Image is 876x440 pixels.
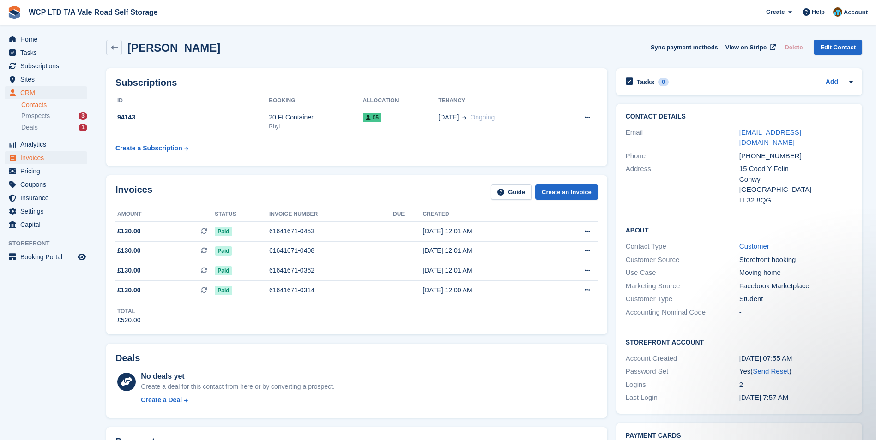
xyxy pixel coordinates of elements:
[117,307,141,315] div: Total
[141,395,182,405] div: Create a Deal
[5,46,87,59] a: menu
[269,285,393,295] div: 61641671-0314
[725,43,767,52] span: View on Stripe
[626,113,853,120] h2: Contact Details
[423,207,549,222] th: Created
[5,250,87,263] a: menu
[626,366,739,377] div: Password Set
[739,307,853,318] div: -
[20,73,76,86] span: Sites
[491,184,532,200] a: Guide
[739,380,853,390] div: 2
[423,266,549,275] div: [DATE] 12:01 AM
[269,113,362,122] div: 20 Ft Container
[626,151,739,161] div: Phone
[79,124,87,131] div: 1
[739,353,853,364] div: [DATE] 07:55 AM
[20,205,76,218] span: Settings
[20,151,76,164] span: Invoices
[722,40,778,55] a: View on Stripe
[5,151,87,164] a: menu
[5,73,87,86] a: menu
[739,242,769,250] a: Customer
[739,294,853,304] div: Student
[438,94,557,108] th: Tenancy
[658,78,669,86] div: 0
[812,7,825,17] span: Help
[20,86,76,99] span: CRM
[739,184,853,195] div: [GEOGRAPHIC_DATA]
[269,122,362,131] div: Rhyl
[423,285,549,295] div: [DATE] 12:00 AM
[21,123,38,132] span: Deals
[117,285,141,295] span: £130.00
[844,8,868,17] span: Account
[5,205,87,218] a: menu
[115,353,140,363] h2: Deals
[115,77,598,88] h2: Subscriptions
[20,191,76,204] span: Insurance
[5,178,87,191] a: menu
[753,367,789,375] a: Send Reset
[7,6,21,19] img: stora-icon-8386f47178a22dfd0bd8f6a31ec36ba5ce8667c1dd55bd0f319d3a0aa187defe.svg
[5,191,87,204] a: menu
[215,227,232,236] span: Paid
[20,46,76,59] span: Tasks
[117,226,141,236] span: £130.00
[20,138,76,151] span: Analytics
[5,138,87,151] a: menu
[21,101,87,109] a: Contacts
[141,395,334,405] a: Create a Deal
[393,207,423,222] th: Due
[141,382,334,392] div: Create a deal for this contact from here or by converting a prospect.
[25,5,162,20] a: WCP LTD T/A Vale Road Self Storage
[127,42,220,54] h2: [PERSON_NAME]
[781,40,806,55] button: Delete
[20,178,76,191] span: Coupons
[423,246,549,256] div: [DATE] 12:01 AM
[626,255,739,265] div: Customer Source
[20,33,76,46] span: Home
[76,251,87,262] a: Preview store
[20,59,76,72] span: Subscriptions
[8,239,92,248] span: Storefront
[5,33,87,46] a: menu
[626,432,853,440] h2: Payment cards
[269,266,393,275] div: 61641671-0362
[535,184,598,200] a: Create an Invoice
[215,207,269,222] th: Status
[739,151,853,161] div: [PHONE_NUMBER]
[739,164,853,174] div: 15 Coed Y Felin
[269,94,362,108] th: Booking
[215,286,232,295] span: Paid
[269,246,393,256] div: 61641671-0408
[20,250,76,263] span: Booking Portal
[739,174,853,185] div: Conwy
[21,123,87,132] a: Deals 1
[115,207,215,222] th: Amount
[626,225,853,234] h2: About
[626,164,739,205] div: Address
[626,353,739,364] div: Account Created
[438,113,459,122] span: [DATE]
[826,77,838,88] a: Add
[626,307,739,318] div: Accounting Nominal Code
[739,281,853,291] div: Facebook Marketplace
[115,143,182,153] div: Create a Subscription
[626,392,739,403] div: Last Login
[750,367,791,375] span: ( )
[79,112,87,120] div: 3
[766,7,785,17] span: Create
[651,40,718,55] button: Sync payment methods
[5,59,87,72] a: menu
[626,127,739,148] div: Email
[626,281,739,291] div: Marketing Source
[5,86,87,99] a: menu
[21,112,50,120] span: Prospects
[637,78,655,86] h2: Tasks
[626,241,739,252] div: Contact Type
[115,184,152,200] h2: Invoices
[739,195,853,206] div: LL32 8QG
[363,94,439,108] th: Allocation
[626,380,739,390] div: Logins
